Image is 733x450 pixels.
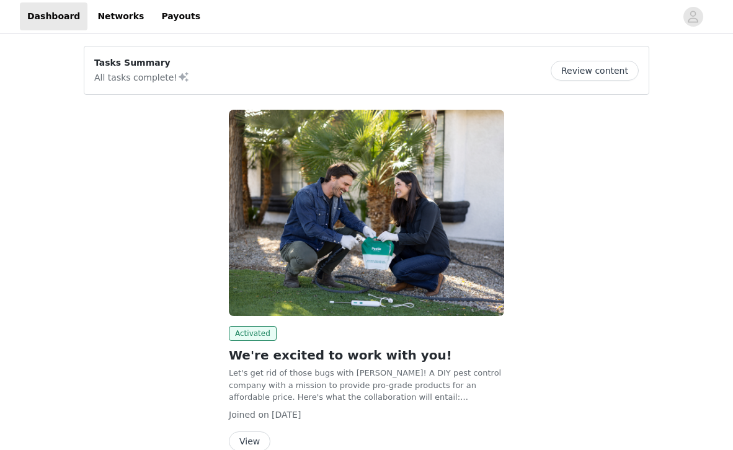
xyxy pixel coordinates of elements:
[229,367,504,404] p: Let's get rid of those bugs with [PERSON_NAME]! A DIY pest control company with a mission to prov...
[272,410,301,420] span: [DATE]
[229,326,277,341] span: Activated
[551,61,639,81] button: Review content
[687,7,699,27] div: avatar
[229,346,504,364] h2: We're excited to work with you!
[94,69,190,84] p: All tasks complete!
[90,2,151,30] a: Networks
[94,56,190,69] p: Tasks Summary
[229,437,270,446] a: View
[229,110,504,316] img: Pestie
[154,2,208,30] a: Payouts
[20,2,87,30] a: Dashboard
[229,410,269,420] span: Joined on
